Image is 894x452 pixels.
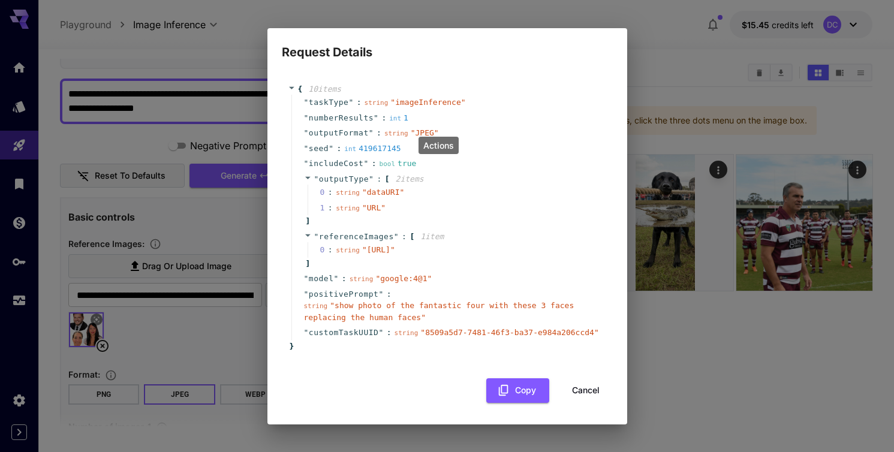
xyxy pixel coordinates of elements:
[328,202,333,214] div: :
[304,290,309,299] span: "
[344,145,356,153] span: int
[365,99,389,107] span: string
[363,159,368,168] span: "
[320,244,336,256] span: 0
[304,98,309,107] span: "
[394,232,399,241] span: "
[350,275,374,283] span: string
[387,327,392,339] span: :
[380,160,396,168] span: bool
[362,245,395,254] span: " [URL] "
[374,113,378,122] span: "
[304,328,309,337] span: "
[486,378,549,403] button: Copy
[384,129,408,137] span: string
[411,128,439,137] span: " JPEG "
[309,288,379,300] span: positivePrompt
[320,186,336,198] span: 0
[304,215,311,227] span: ]
[304,301,574,322] span: " show photo of the fantastic four with these 3 faces replacing the human faces "
[336,204,360,212] span: string
[390,98,465,107] span: " imageInference "
[298,83,303,95] span: {
[419,137,459,154] div: Actions
[369,128,374,137] span: "
[304,159,309,168] span: "
[319,232,394,241] span: referenceImages
[304,144,309,153] span: "
[372,158,377,170] span: :
[344,143,401,155] div: 419617145
[304,258,311,270] span: ]
[308,85,341,94] span: 10 item s
[304,302,328,310] span: string
[377,173,381,185] span: :
[320,202,336,214] span: 1
[385,173,390,185] span: [
[362,203,386,212] span: " URL "
[267,28,627,62] h2: Request Details
[288,340,294,352] span: }
[336,143,341,155] span: :
[395,329,419,337] span: string
[387,288,392,300] span: :
[381,112,386,124] span: :
[319,174,369,183] span: outputType
[389,112,408,124] div: 1
[328,244,333,256] div: :
[559,378,613,403] button: Cancel
[342,273,347,285] span: :
[309,158,364,170] span: includeCost
[304,128,309,137] span: "
[378,328,383,337] span: "
[314,174,319,183] span: "
[389,114,401,122] span: int
[333,274,338,283] span: "
[420,232,444,241] span: 1 item
[362,188,404,197] span: " dataURI "
[309,143,329,155] span: seed
[314,232,319,241] span: "
[369,174,374,183] span: "
[348,98,353,107] span: "
[304,113,309,122] span: "
[309,273,334,285] span: model
[375,274,432,283] span: " google:4@1 "
[396,174,424,183] span: 2 item s
[378,290,383,299] span: "
[309,127,369,139] span: outputFormat
[380,158,417,170] div: true
[402,231,407,243] span: :
[309,327,379,339] span: customTaskUUID
[336,246,360,254] span: string
[304,274,309,283] span: "
[420,328,598,337] span: " 8509a5d7-7481-46f3-ba37-e984a206ccd4 "
[329,144,333,153] span: "
[328,186,333,198] div: :
[377,127,381,139] span: :
[336,189,360,197] span: string
[410,231,414,243] span: [
[357,97,362,109] span: :
[309,112,374,124] span: numberResults
[309,97,349,109] span: taskType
